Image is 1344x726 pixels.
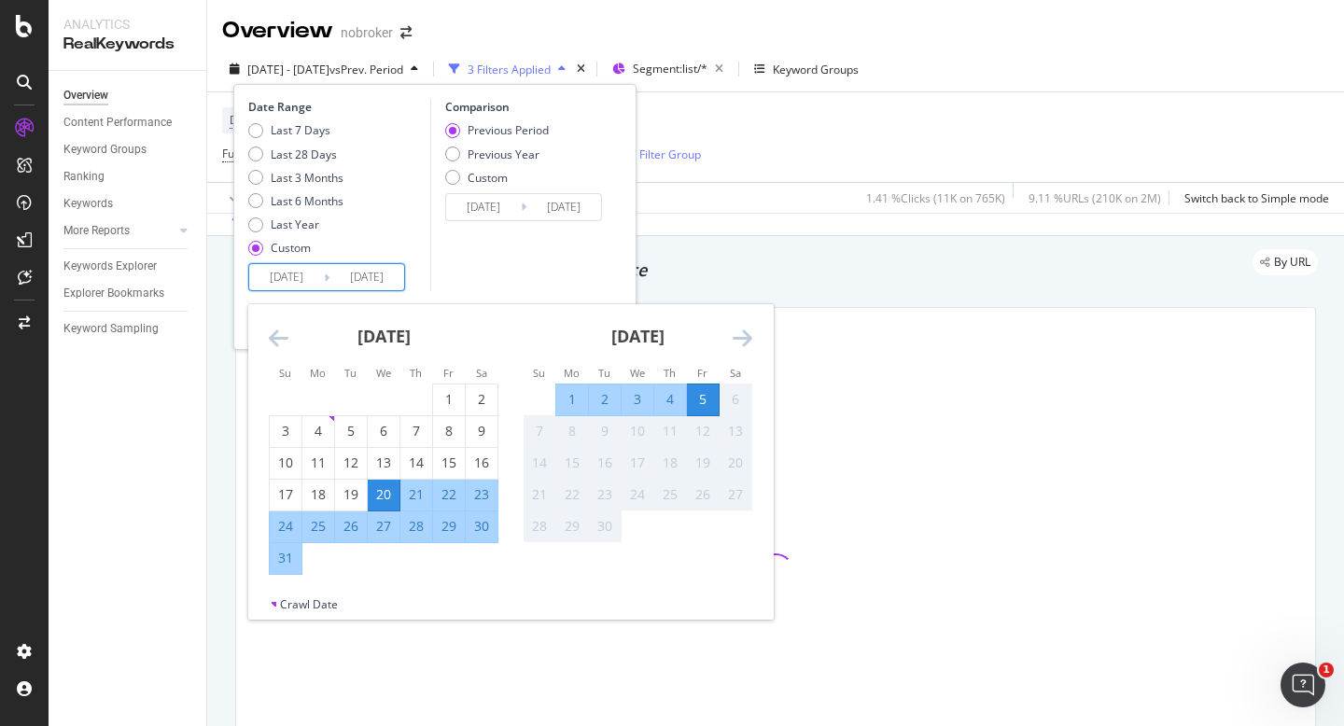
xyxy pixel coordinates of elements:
[466,384,498,415] td: Choose Saturday, August 2, 2025 as your check-out date. It’s available.
[433,447,466,479] td: Choose Friday, August 15, 2025 as your check-out date. It’s available.
[589,415,622,447] td: Not available. Tuesday, September 9, 2025
[445,122,549,138] div: Previous Period
[556,485,588,504] div: 22
[247,62,329,77] span: [DATE] - [DATE]
[341,23,393,42] div: nobroker
[63,167,105,187] div: Ranking
[733,327,752,350] div: Move forward to switch to the next month.
[368,415,400,447] td: Choose Wednesday, August 6, 2025 as your check-out date. It’s available.
[556,510,589,542] td: Not available. Monday, September 29, 2025
[589,517,621,536] div: 30
[466,510,498,542] td: Selected. Saturday, August 30, 2025
[622,447,654,479] td: Not available. Wednesday, September 17, 2025
[533,366,545,380] small: Su
[248,240,343,256] div: Custom
[1029,190,1161,206] div: 9.11 % URLs ( 210K on 2M )
[433,485,465,504] div: 22
[248,122,343,138] div: Last 7 Days
[400,422,432,440] div: 7
[335,510,368,542] td: Selected. Tuesday, August 26, 2025
[589,454,621,472] div: 16
[329,264,404,290] input: End Date
[368,485,399,504] div: 20
[63,257,193,276] a: Keywords Explorer
[269,327,288,350] div: Move backward to switch to the previous month.
[222,146,263,161] span: Full URL
[526,194,601,220] input: End Date
[222,15,333,47] div: Overview
[605,54,731,84] button: Segment:list/*
[335,517,367,536] div: 26
[622,384,654,415] td: Selected. Wednesday, September 3, 2025
[720,479,752,510] td: Not available. Saturday, September 27, 2025
[410,366,422,380] small: Th
[433,390,465,409] div: 1
[598,366,610,380] small: Tu
[335,454,367,472] div: 12
[556,454,588,472] div: 15
[335,447,368,479] td: Choose Tuesday, August 12, 2025 as your check-out date. It’s available.
[248,304,773,596] div: Calendar
[524,454,555,472] div: 14
[400,510,433,542] td: Selected. Thursday, August 28, 2025
[63,140,147,160] div: Keyword Groups
[63,86,193,105] a: Overview
[466,422,497,440] div: 9
[654,422,686,440] div: 11
[63,167,193,187] a: Ranking
[270,479,302,510] td: Choose Sunday, August 17, 2025 as your check-out date. It’s available.
[466,479,498,510] td: Selected. Saturday, August 23, 2025
[270,454,301,472] div: 10
[400,26,412,39] div: arrow-right-arrow-left
[433,415,466,447] td: Choose Friday, August 8, 2025 as your check-out date. It’s available.
[400,447,433,479] td: Choose Thursday, August 14, 2025 as your check-out date. It’s available.
[433,517,465,536] div: 29
[302,415,335,447] td: Choose Monday, August 4, 2025 as your check-out date. It’s available.
[63,319,193,339] a: Keyword Sampling
[720,422,751,440] div: 13
[271,122,330,138] div: Last 7 Days
[622,415,654,447] td: Not available. Wednesday, September 10, 2025
[466,517,497,536] div: 30
[730,366,741,380] small: Sa
[368,517,399,536] div: 27
[445,170,549,186] div: Custom
[1319,663,1334,677] span: 1
[329,62,403,77] span: vs Prev. Period
[63,284,164,303] div: Explorer Bookmarks
[446,194,521,220] input: Start Date
[310,366,326,380] small: Mo
[270,549,301,567] div: 31
[1177,183,1329,213] button: Switch back to Simple mode
[302,479,335,510] td: Choose Monday, August 18, 2025 as your check-out date. It’s available.
[720,415,752,447] td: Not available. Saturday, September 13, 2025
[445,147,549,162] div: Previous Year
[630,366,645,380] small: We
[687,390,719,409] div: 5
[368,422,399,440] div: 6
[589,485,621,504] div: 23
[230,112,265,128] span: Device
[654,485,686,504] div: 25
[687,454,719,472] div: 19
[302,517,334,536] div: 25
[1281,663,1325,707] iframe: Intercom live chat
[589,447,622,479] td: Not available. Tuesday, September 16, 2025
[344,366,357,380] small: Tu
[524,422,555,440] div: 7
[433,510,466,542] td: Selected. Friday, August 29, 2025
[248,147,343,162] div: Last 28 Days
[441,54,573,84] button: 3 Filters Applied
[368,454,399,472] div: 13
[747,54,866,84] button: Keyword Groups
[400,517,432,536] div: 28
[1253,249,1318,275] div: legacy label
[271,147,337,162] div: Last 28 Days
[773,62,859,77] div: Keyword Groups
[1274,257,1310,268] span: By URL
[63,319,159,339] div: Keyword Sampling
[270,542,302,574] td: Selected. Sunday, August 31, 2025
[335,415,368,447] td: Choose Tuesday, August 5, 2025 as your check-out date. It’s available.
[687,422,719,440] div: 12
[654,479,687,510] td: Not available. Thursday, September 25, 2025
